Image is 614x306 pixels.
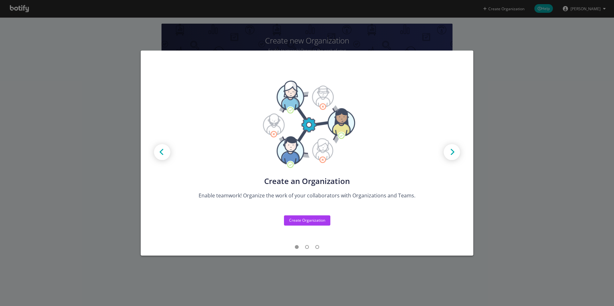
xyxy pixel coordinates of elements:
[193,177,421,186] div: Create an Organization
[289,218,325,223] div: Create Organization
[259,80,355,169] img: Tutorial
[141,50,473,256] div: modal
[193,192,421,199] div: Enable teamwork! Organize the work of your collaborators with Organizations and Teams.
[148,138,177,167] img: Prev arrow
[437,138,466,167] img: Next arrow
[284,215,330,226] button: Create Organization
